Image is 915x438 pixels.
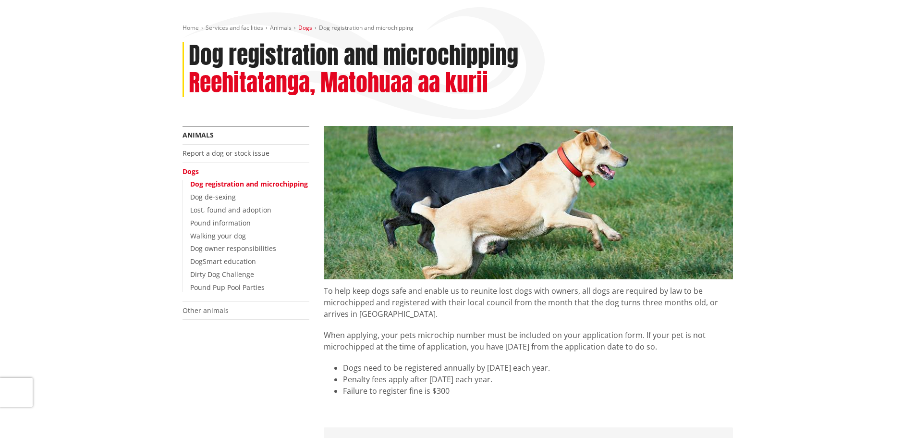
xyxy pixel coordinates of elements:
a: Animals [183,130,214,139]
h2: Reehitatanga, Matohuaa aa kurii [189,69,488,97]
a: Report a dog or stock issue [183,149,269,158]
a: Dog registration and microchipping [190,179,308,188]
img: Register your dog [324,126,733,279]
iframe: Messenger Launcher [871,398,905,432]
li: Dogs need to be registered annually by [DATE] each year. [343,362,733,374]
nav: breadcrumb [183,24,733,32]
p: When applying, your pets microchip number must be included on your application form. If your pet ... [324,329,733,352]
li: Penalty fees apply after [DATE] each year. [343,374,733,385]
a: Home [183,24,199,32]
a: Walking your dog [190,231,246,240]
a: Dogs [183,167,199,176]
span: Dog registration and microchipping [319,24,414,32]
a: Dogs [298,24,312,32]
h1: Dog registration and microchipping [189,42,518,70]
a: Animals [270,24,292,32]
p: To help keep dogs safe and enable us to reunite lost dogs with owners, all dogs are required by l... [324,279,733,320]
a: Dog de-sexing [190,192,236,201]
a: Pound information [190,218,251,227]
a: Other animals [183,306,229,315]
a: Pound Pup Pool Parties [190,283,265,292]
li: Failure to register fine is $300 [343,385,733,397]
a: Services and facilities [206,24,263,32]
a: Dog owner responsibilities [190,244,276,253]
a: Dirty Dog Challenge [190,270,254,279]
a: Lost, found and adoption [190,205,271,214]
a: DogSmart education [190,257,256,266]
